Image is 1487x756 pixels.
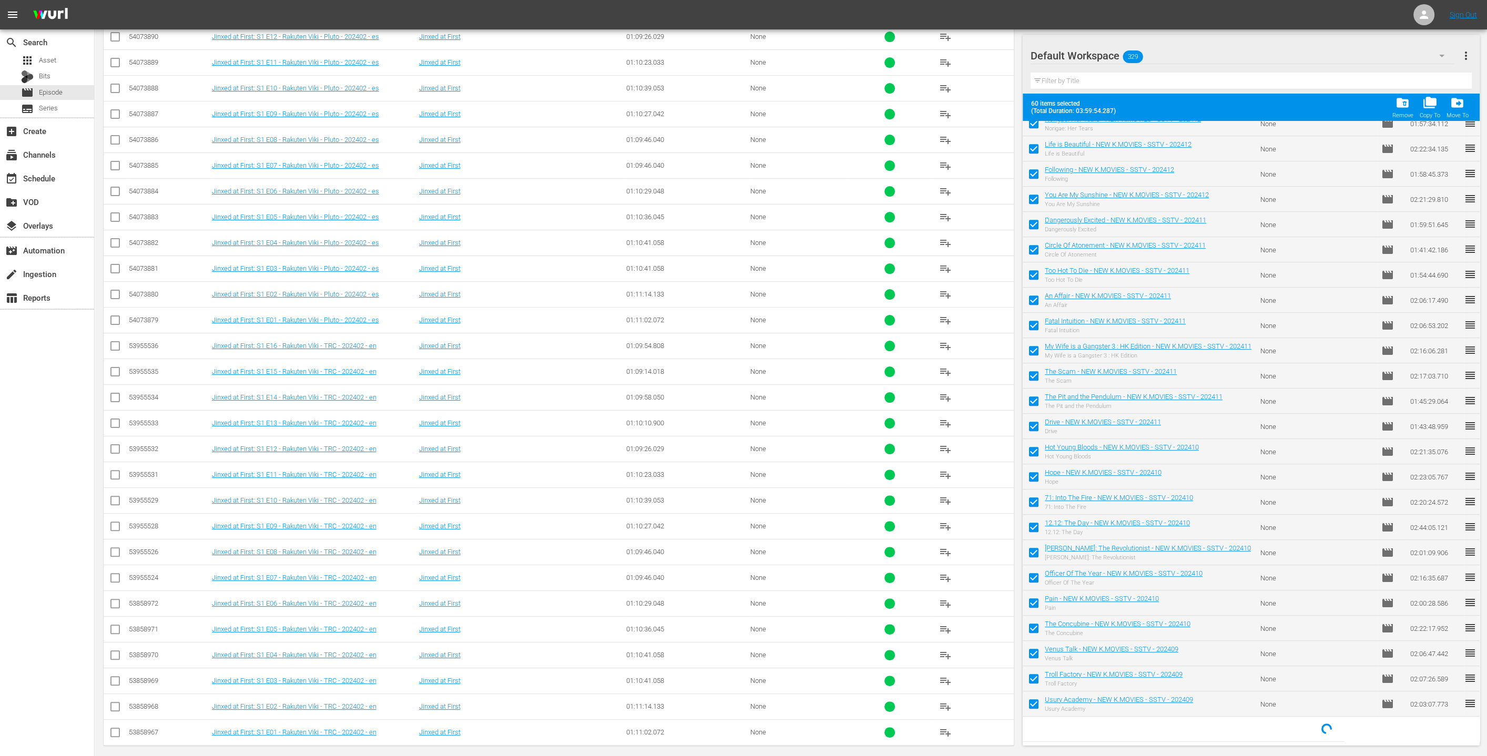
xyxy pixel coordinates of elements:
[1389,93,1416,122] span: Remove Item From Workspace
[939,237,952,249] span: playlist_add
[129,264,209,272] div: 54073881
[933,720,958,745] button: playlist_add
[626,471,747,478] div: 01:10:23.033
[1381,168,1394,180] span: Episode
[933,179,958,204] button: playlist_add
[212,161,379,169] a: Jinxed at First: S1 E07 - Rakuten Viki - Pluto - 202402 - es
[1256,212,1378,237] td: None
[1459,49,1472,62] span: more_vert
[939,417,952,430] span: playlist_add
[1464,167,1476,180] span: reorder
[1464,142,1476,155] span: reorder
[626,58,747,66] div: 01:10:23.033
[1256,111,1378,136] td: None
[939,494,952,507] span: playlist_add
[933,668,958,693] button: playlist_add
[1031,107,1121,115] span: (Total Duration: 03:59:54.287)
[419,419,461,427] a: Jinxed at First
[750,290,847,298] div: None
[419,84,461,92] a: Jinxed at First
[1419,112,1440,119] div: Copy To
[1045,125,1201,132] div: Norigae: Her Tears
[933,617,958,642] button: playlist_add
[419,574,461,581] a: Jinxed at First
[1045,267,1189,274] a: Too Hot To Die - NEW K.MOVIES - SSTV - 202411
[933,205,958,230] button: playlist_add
[419,342,461,350] a: Jinxed at First
[626,110,747,118] div: 01:10:27.042
[1256,439,1378,464] td: None
[419,599,461,607] a: Jinxed at First
[933,127,958,152] button: playlist_add
[750,161,847,169] div: None
[39,71,50,81] span: Bits
[750,84,847,92] div: None
[933,411,958,436] button: playlist_add
[626,84,747,92] div: 01:10:39.053
[1045,468,1162,476] a: Hope - NEW K.MOVIES - SSTV - 202410
[1045,645,1178,653] a: Venus Talk - NEW K.MOVIES - SSTV - 202409
[750,471,847,478] div: None
[129,316,209,324] div: 54073879
[1464,470,1476,483] span: reorder
[750,264,847,272] div: None
[626,213,747,221] div: 01:10:36.045
[1256,363,1378,389] td: None
[1045,595,1159,602] a: Pain - NEW K.MOVIES - SSTV - 202410
[419,445,461,453] a: Jinxed at First
[419,110,461,118] a: Jinxed at First
[1381,269,1394,281] span: Episode
[1464,268,1476,281] span: reorder
[212,728,376,736] a: Jinxed at First: S1 E01 - Rakuten Viki - TRC - 202402 - en
[419,393,461,401] a: Jinxed at First
[1446,112,1468,119] div: Move To
[1464,420,1476,432] span: reorder
[419,548,461,556] a: Jinxed at First
[1464,192,1476,205] span: reorder
[939,134,952,146] span: playlist_add
[626,316,747,324] div: 01:11:02.072
[419,367,461,375] a: Jinxed at First
[1381,243,1394,256] span: Episode
[1045,140,1191,148] a: Life is Beautiful - NEW K.MOVIES - SSTV - 202412
[1381,294,1394,307] span: Episode
[933,462,958,487] button: playlist_add
[5,196,18,209] span: VOD
[129,393,209,401] div: 53955534
[212,548,376,556] a: Jinxed at First: S1 E08 - Rakuten Viki - TRC - 202402 - en
[129,213,209,221] div: 54073883
[5,292,18,304] span: Reports
[1406,313,1464,338] td: 02:06:53.202
[939,520,952,533] span: playlist_add
[939,159,952,172] span: playlist_add
[939,108,952,120] span: playlist_add
[1045,327,1186,334] div: Fatal Intuition
[212,110,379,118] a: Jinxed at First: S1 E09 - Rakuten Viki - Pluto - 202402 - es
[1045,191,1209,199] a: You Are My Sunshine - NEW K.MOVIES - SSTV - 202412
[212,419,376,427] a: Jinxed at First: S1 E13 - Rakuten Viki - TRC - 202402 - en
[1389,93,1416,122] button: Remove
[626,264,747,272] div: 01:10:41.058
[1045,150,1191,157] div: Life is Beautiful
[129,84,209,92] div: 54073888
[933,24,958,49] button: playlist_add
[1045,377,1177,384] div: The Scam
[939,675,952,687] span: playlist_add
[626,367,747,375] div: 01:09:14.018
[1464,117,1476,129] span: reorder
[129,161,209,169] div: 54073885
[626,290,747,298] div: 01:11:14.133
[1256,338,1378,363] td: None
[933,230,958,256] button: playlist_add
[626,187,747,195] div: 01:10:29.048
[933,591,958,616] button: playlist_add
[1406,414,1464,439] td: 01:43:48.959
[129,110,209,118] div: 54073887
[1406,389,1464,414] td: 01:45:29.064
[212,342,376,350] a: Jinxed at First: S1 E16 - Rakuten Viki - TRC - 202402 - en
[419,136,461,144] a: Jinxed at First
[939,82,952,95] span: playlist_add
[5,125,18,138] span: Create
[933,514,958,539] button: playlist_add
[419,471,461,478] a: Jinxed at First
